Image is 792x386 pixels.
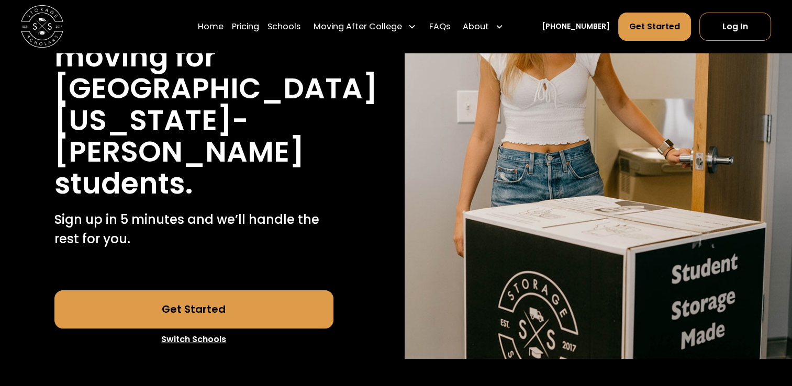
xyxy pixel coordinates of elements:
h1: [GEOGRAPHIC_DATA][US_STATE]-[PERSON_NAME] [54,73,377,168]
div: About [463,20,489,32]
a: Schools [267,12,300,41]
h1: students. [54,168,193,200]
div: Moving After College [309,12,420,41]
div: Moving After College [313,20,401,32]
div: About [459,12,508,41]
a: Pricing [232,12,259,41]
p: Sign up in 5 minutes and we’ll handle the rest for you. [54,210,333,248]
a: Switch Schools [54,328,333,350]
a: Get Started [618,12,691,40]
a: Home [198,12,224,41]
a: Log In [699,12,771,40]
a: FAQs [429,12,450,41]
a: Get Started [54,290,333,328]
img: Storage Scholars main logo [21,5,63,48]
a: [PHONE_NUMBER] [541,21,609,32]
